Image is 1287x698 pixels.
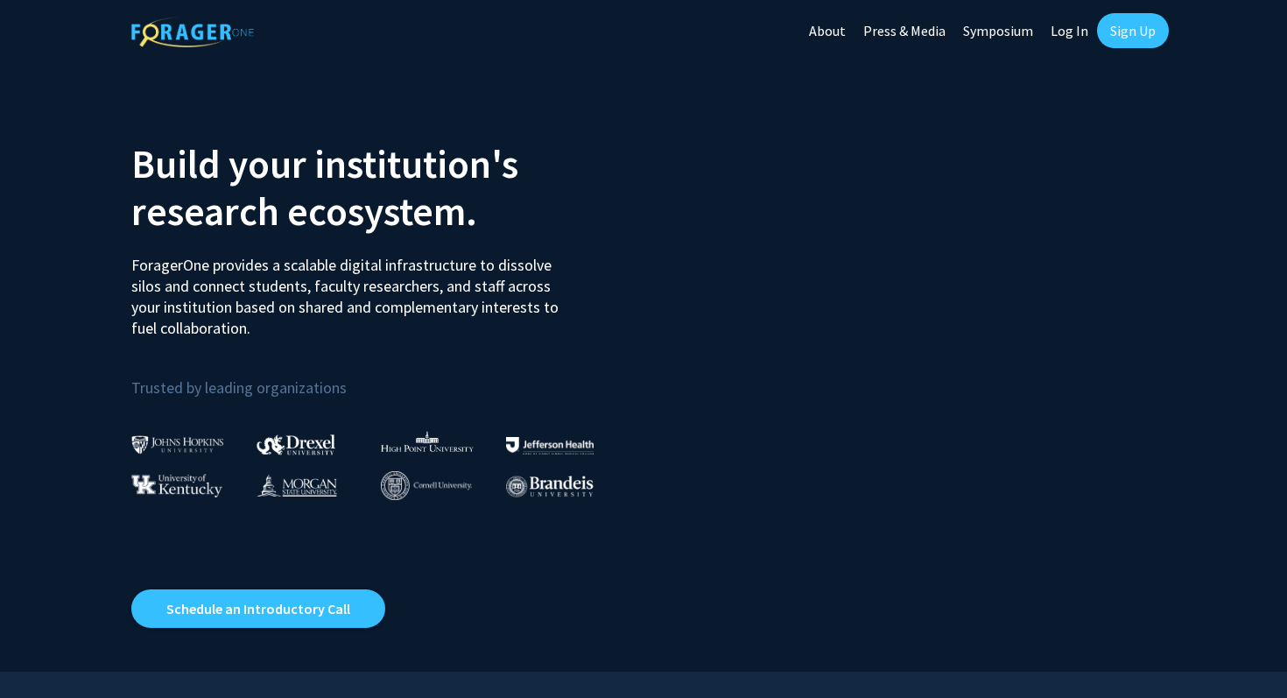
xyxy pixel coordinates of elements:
[506,437,594,454] img: Thomas Jefferson University
[131,435,224,454] img: Johns Hopkins University
[381,471,472,500] img: Cornell University
[131,589,385,628] a: Opens in a new tab
[257,474,337,497] img: Morgan State University
[381,431,474,452] img: High Point University
[131,474,222,497] img: University of Kentucky
[506,476,594,497] img: Brandeis University
[131,17,254,47] img: ForagerOne Logo
[131,353,630,401] p: Trusted by leading organizations
[1097,13,1169,48] a: Sign Up
[131,140,630,235] h2: Build your institution's research ecosystem.
[131,242,571,339] p: ForagerOne provides a scalable digital infrastructure to dissolve silos and connect students, fac...
[257,434,335,455] img: Drexel University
